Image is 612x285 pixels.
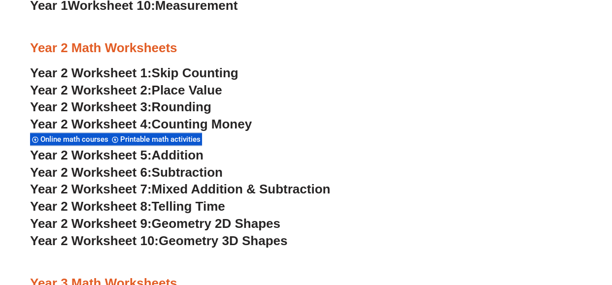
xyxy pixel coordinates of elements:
span: Year 2 Worksheet 2: [30,83,152,97]
a: Year 2 Worksheet 1:Skip Counting [30,65,238,80]
h3: Year 2 Math Worksheets [30,40,582,57]
a: Year 2 Worksheet 10:Geometry 3D Shapes [30,233,287,248]
span: Place Value [152,83,222,97]
a: Year 2 Worksheet 8:Telling Time [30,199,225,214]
div: Online math courses [30,132,110,146]
span: Subtraction [152,165,223,180]
a: Year 2 Worksheet 2:Place Value [30,83,222,97]
span: Online math courses [40,135,111,144]
a: Year 2 Worksheet 6:Subtraction [30,165,223,180]
div: Printable math activities [110,132,202,146]
a: Year 2 Worksheet 3:Rounding [30,99,211,114]
span: Year 2 Worksheet 8: [30,199,152,214]
span: Geometry 3D Shapes [159,233,287,248]
span: Counting Money [152,117,252,131]
iframe: Chat Widget [449,174,612,285]
span: Year 2 Worksheet 5: [30,148,152,162]
span: Telling Time [152,199,225,214]
span: Year 2 Worksheet 6: [30,165,152,180]
span: Year 2 Worksheet 1: [30,65,152,80]
span: Geometry 2D Shapes [152,216,280,231]
a: Year 2 Worksheet 7:Mixed Addition & Subtraction [30,182,330,196]
a: Year 2 Worksheet 9:Geometry 2D Shapes [30,216,280,231]
span: Printable math activities [120,135,204,144]
span: Year 2 Worksheet 9: [30,216,152,231]
span: Year 2 Worksheet 7: [30,182,152,196]
span: Year 2 Worksheet 10: [30,233,159,248]
span: Year 2 Worksheet 3: [30,99,152,114]
span: Skip Counting [152,65,238,80]
span: Mixed Addition & Subtraction [152,182,331,196]
span: Addition [152,148,204,162]
a: Year 2 Worksheet 5:Addition [30,148,204,162]
span: Year 2 Worksheet 4: [30,117,152,131]
a: Year 2 Worksheet 4:Counting Money [30,117,252,131]
span: Rounding [152,99,211,114]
